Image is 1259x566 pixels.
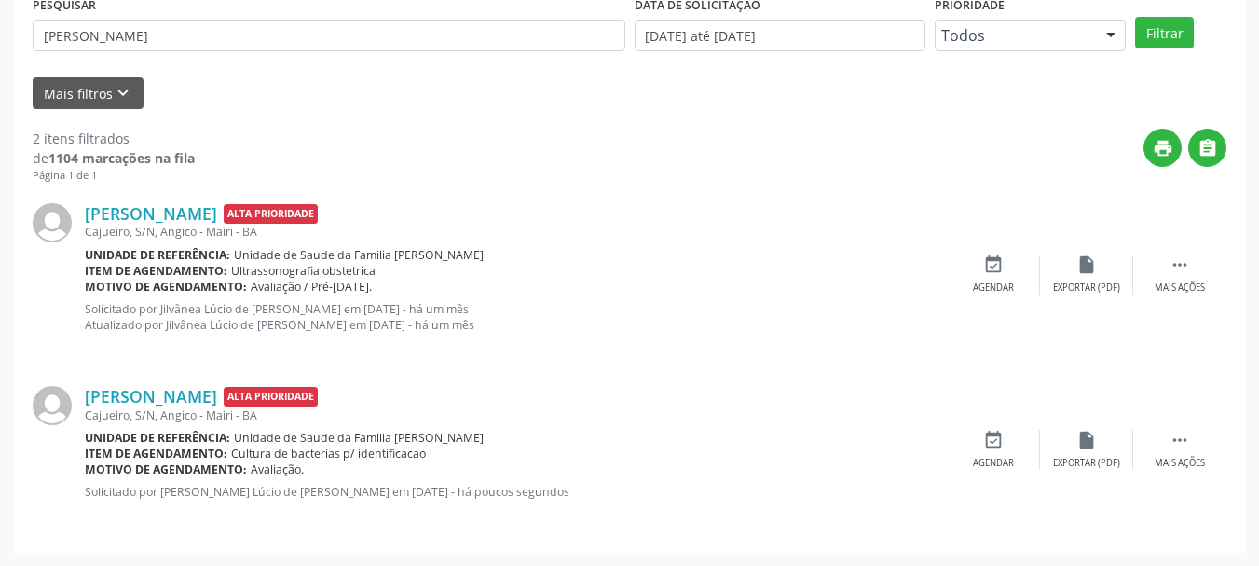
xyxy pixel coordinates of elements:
[85,446,227,462] b: Item de agendamento:
[1170,255,1190,275] i: 
[941,26,1088,45] span: Todos
[85,279,247,295] b: Motivo de agendamento:
[231,446,426,462] span: Cultura de bacterias p/ identificacao
[224,204,318,224] span: Alta Prioridade
[85,430,230,446] b: Unidade de referência:
[48,149,195,167] strong: 1104 marcações na fila
[85,247,230,263] b: Unidade de referência:
[1053,457,1120,470] div: Exportar (PDF)
[1155,282,1205,295] div: Mais ações
[85,263,227,279] b: Item de agendamento:
[231,263,376,279] span: Ultrassonografia obstetrica
[85,203,217,224] a: [PERSON_NAME]
[973,282,1014,295] div: Agendar
[983,255,1004,275] i: event_available
[1143,129,1182,167] button: print
[973,457,1014,470] div: Agendar
[1197,138,1218,159] i: 
[33,20,625,51] input: Nome, CNS
[85,484,947,500] p: Solicitado por [PERSON_NAME] Lúcio de [PERSON_NAME] em [DATE] - há poucos segundos
[234,247,484,263] span: Unidade de Saude da Familia [PERSON_NAME]
[113,83,133,104] i: keyboard_arrow_down
[983,430,1004,450] i: event_available
[33,77,144,110] button: Mais filtroskeyboard_arrow_down
[85,462,247,477] b: Motivo de agendamento:
[33,148,195,168] div: de
[635,20,926,51] input: Selecione um intervalo
[251,279,372,295] span: Avaliação / Pré-[DATE].
[33,129,195,148] div: 2 itens filtrados
[33,168,195,184] div: Página 1 de 1
[1053,282,1120,295] div: Exportar (PDF)
[1076,255,1097,275] i: insert_drive_file
[85,301,947,333] p: Solicitado por Jilvânea Lúcio de [PERSON_NAME] em [DATE] - há um mês Atualizado por Jilvânea Lúci...
[1155,457,1205,470] div: Mais ações
[85,386,217,407] a: [PERSON_NAME]
[1188,129,1226,167] button: 
[33,203,72,242] img: img
[85,224,947,240] div: Cajueiro, S/N, Angico - Mairi - BA
[251,462,304,477] span: Avaliação.
[85,407,947,423] div: Cajueiro, S/N, Angico - Mairi - BA
[234,430,484,446] span: Unidade de Saude da Familia [PERSON_NAME]
[33,386,72,425] img: img
[1076,430,1097,450] i: insert_drive_file
[1135,17,1194,48] button: Filtrar
[1170,430,1190,450] i: 
[224,387,318,407] span: Alta Prioridade
[1153,138,1173,159] i: print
